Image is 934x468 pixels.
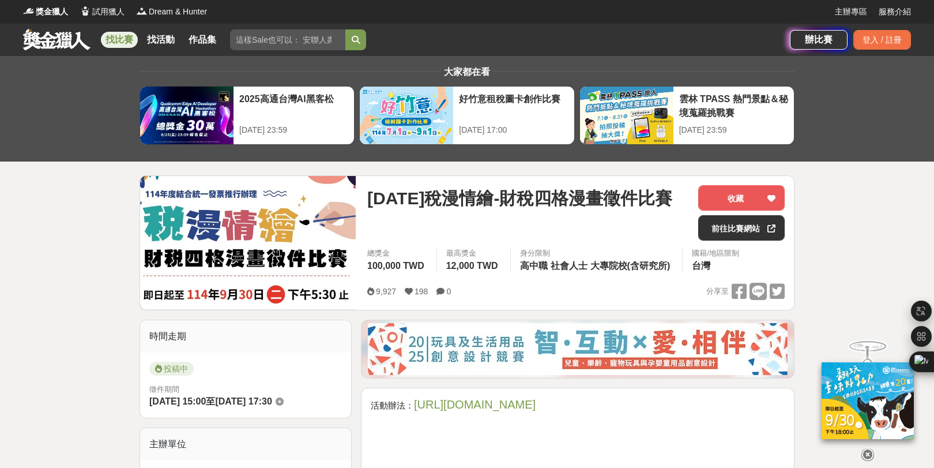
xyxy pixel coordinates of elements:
span: 大專院校(含研究所) [590,261,671,271]
a: 作品集 [184,32,221,48]
span: 12,000 TWD [446,261,498,271]
span: 0 [446,287,451,296]
img: c171a689-fb2c-43c6-a33c-e56b1f4b2190.jpg [822,362,914,439]
div: 雲林 TPASS 熱門景點＆秘境蒐羅挑戰賽 [679,92,788,118]
div: 2025高通台灣AI黑客松 [239,92,348,118]
span: 9,927 [376,287,396,296]
span: [DATE] 17:30 [215,396,272,406]
span: Dream & Hunter [149,6,207,18]
span: 活動辦法： [371,401,414,410]
img: Logo [23,5,35,17]
div: 好竹意租稅圖卡創作比賽 [459,92,568,118]
span: 徵件期間 [149,385,179,394]
div: [DATE] 17:00 [459,124,568,136]
span: 投稿中 [149,362,194,376]
a: 好竹意租稅圖卡創作比賽[DATE] 17:00 [359,86,574,145]
div: [DATE] 23:59 [239,124,348,136]
img: d4b53da7-80d9-4dd2-ac75-b85943ec9b32.jpg [368,323,788,375]
div: 主辦單位 [140,428,351,460]
a: 主辦專區 [835,6,867,18]
img: Logo [136,5,148,17]
a: 找活動 [142,32,179,48]
span: 社會人士 [551,261,587,271]
span: 100,000 TWD [367,261,424,271]
span: 高中職 [520,261,548,271]
a: 前往比賽網站 [698,215,785,241]
span: 分享至 [706,283,729,300]
a: 服務介紹 [879,6,911,18]
span: [DATE]稅漫情繪-財稅四格漫畫徵件比賽 [367,185,672,211]
a: Logo試用獵人 [80,6,125,18]
img: Logo [80,5,91,17]
div: 身分限制 [520,248,673,259]
span: 獎金獵人 [36,6,68,18]
a: LogoDream & Hunter [136,6,207,18]
span: 最高獎金 [446,248,501,259]
span: 大家都在看 [441,67,493,77]
a: 找比賽 [101,32,138,48]
a: 2025高通台灣AI黑客松[DATE] 23:59 [140,86,355,145]
button: 收藏 [698,185,785,211]
span: 198 [415,287,428,296]
img: Cover Image [140,176,356,309]
input: 這樣Sale也可以： 安聯人壽創意銷售法募集 [230,29,345,50]
div: [DATE] 23:59 [679,124,788,136]
span: 試用獵人 [92,6,125,18]
a: 辦比賽 [790,30,848,50]
a: [URL][DOMAIN_NAME] [414,398,536,411]
div: 國籍/地區限制 [692,248,739,259]
a: 雲林 TPASS 熱門景點＆秘境蒐羅挑戰賽[DATE] 23:59 [579,86,794,145]
span: 總獎金 [367,248,427,259]
a: Logo獎金獵人 [23,6,68,18]
div: 時間走期 [140,320,351,353]
span: 台灣 [692,261,710,271]
div: 登入 / 註冊 [853,30,911,50]
span: [DATE] 15:00 [149,396,206,406]
span: 至 [206,396,215,406]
